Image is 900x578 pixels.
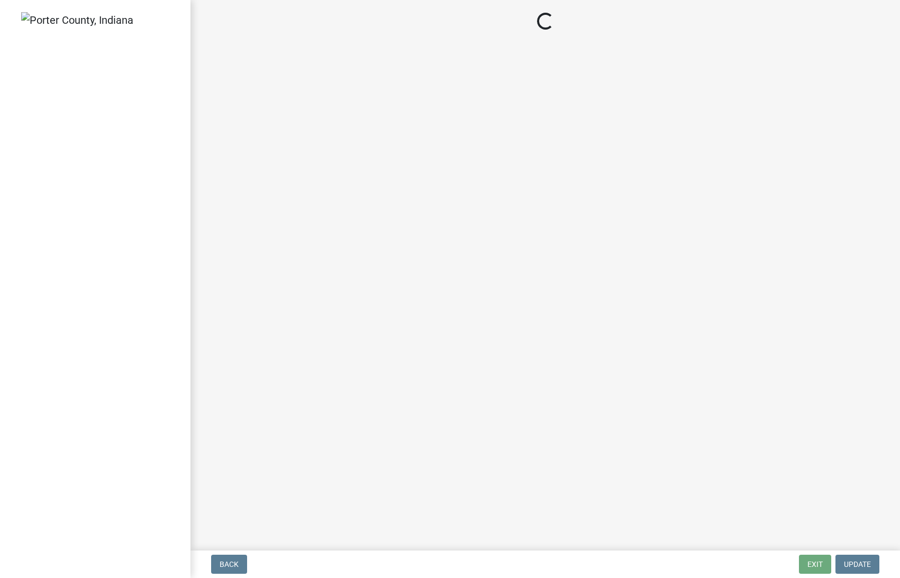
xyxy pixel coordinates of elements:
[220,560,239,568] span: Back
[844,560,871,568] span: Update
[21,12,133,28] img: Porter County, Indiana
[211,555,247,574] button: Back
[835,555,879,574] button: Update
[799,555,831,574] button: Exit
